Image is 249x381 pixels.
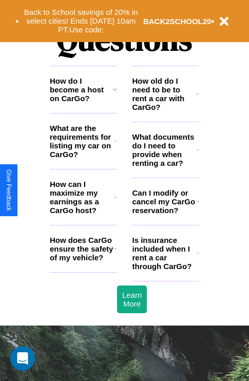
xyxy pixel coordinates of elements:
div: Give Feedback [5,169,12,211]
h3: Can I modify or cancel my CarGo reservation? [132,188,196,215]
h3: How can I maximize my earnings as a CarGo host? [50,180,114,215]
h3: Is insurance included when I rent a car through CarGo? [132,236,197,271]
h3: How old do I need to be to rent a car with CarGo? [132,77,197,111]
h3: How does CarGo ensure the safety of my vehicle? [50,236,114,262]
b: BACK2SCHOOL20 [143,17,212,26]
div: Open Intercom Messenger [10,346,35,371]
button: Learn More [117,285,147,313]
button: Back to School savings of 20% in select cities! Ends [DATE] 10am PT.Use code: [19,5,143,37]
h3: What are the requirements for listing my car on CarGo? [50,124,114,159]
h3: What documents do I need to provide when renting a car? [132,132,197,167]
h3: How do I become a host on CarGo? [50,77,113,103]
